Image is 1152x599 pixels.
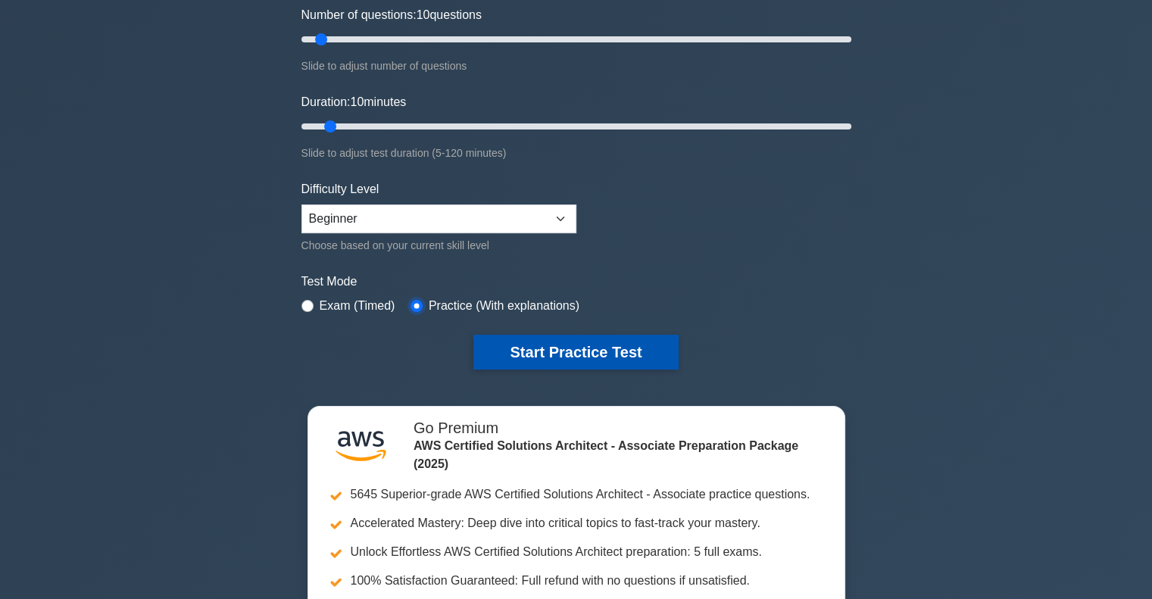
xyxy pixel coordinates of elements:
label: Practice (With explanations) [429,297,579,315]
div: Choose based on your current skill level [301,236,576,254]
label: Difficulty Level [301,180,379,198]
label: Test Mode [301,273,851,291]
div: Slide to adjust test duration (5-120 minutes) [301,144,851,162]
label: Exam (Timed) [320,297,395,315]
label: Duration: minutes [301,93,407,111]
label: Number of questions: questions [301,6,482,24]
span: 10 [417,8,430,21]
div: Slide to adjust number of questions [301,57,851,75]
span: 10 [350,95,364,108]
button: Start Practice Test [473,335,678,370]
